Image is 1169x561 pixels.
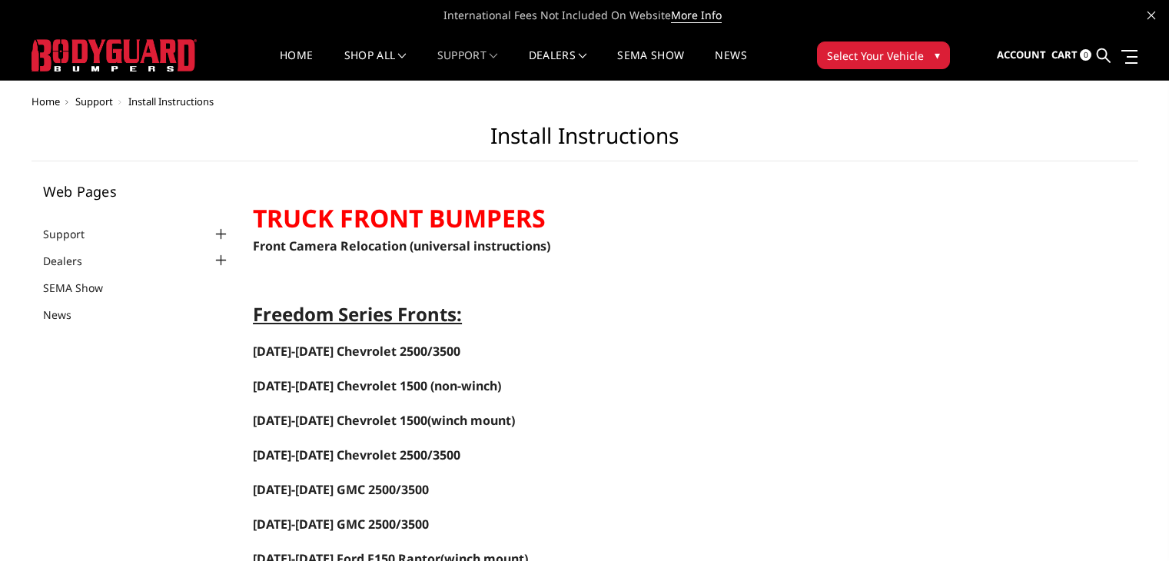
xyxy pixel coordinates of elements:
a: News [715,50,746,80]
a: [DATE]-[DATE] Chevrolet 1500 [253,379,427,393]
span: [DATE]-[DATE] Chevrolet 2500/3500 [253,446,460,463]
strong: TRUCK FRONT BUMPERS [253,201,546,234]
h5: Web Pages [43,184,231,198]
span: Cart [1051,48,1078,61]
a: SEMA Show [617,50,684,80]
a: More Info [671,8,722,23]
span: Account [997,48,1046,61]
span: [DATE]-[DATE] GMC 2500/3500 [253,516,429,533]
a: [DATE]-[DATE] Chevrolet 2500/3500 [253,343,460,360]
span: Install Instructions [128,95,214,108]
a: [DATE]-[DATE] GMC 2500/3500 [253,517,429,532]
span: Select Your Vehicle [827,48,924,64]
span: ▾ [935,47,940,63]
a: Dealers [43,253,101,269]
a: Home [32,95,60,108]
a: SEMA Show [43,280,122,296]
a: Support [43,226,104,242]
a: [DATE]-[DATE] Chevrolet 1500 [253,412,427,429]
a: News [43,307,91,323]
span: (winch mount) [253,412,515,429]
a: Front Camera Relocation (universal instructions) [253,237,550,254]
a: Dealers [529,50,587,80]
span: Freedom Series Fronts: [253,301,462,327]
img: BODYGUARD BUMPERS [32,39,197,71]
a: Support [437,50,498,80]
span: (non-winch) [430,377,501,394]
a: Account [997,35,1046,76]
button: Select Your Vehicle [817,41,950,69]
span: 0 [1080,49,1091,61]
a: Home [280,50,313,80]
a: shop all [344,50,407,80]
a: Cart 0 [1051,35,1091,76]
a: Support [75,95,113,108]
h1: Install Instructions [32,123,1138,161]
a: [DATE]-[DATE] GMC 2500/3500 [253,481,429,498]
span: [DATE]-[DATE] Chevrolet 1500 [253,377,427,394]
a: [DATE]-[DATE] Chevrolet 2500/3500 [253,448,460,463]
